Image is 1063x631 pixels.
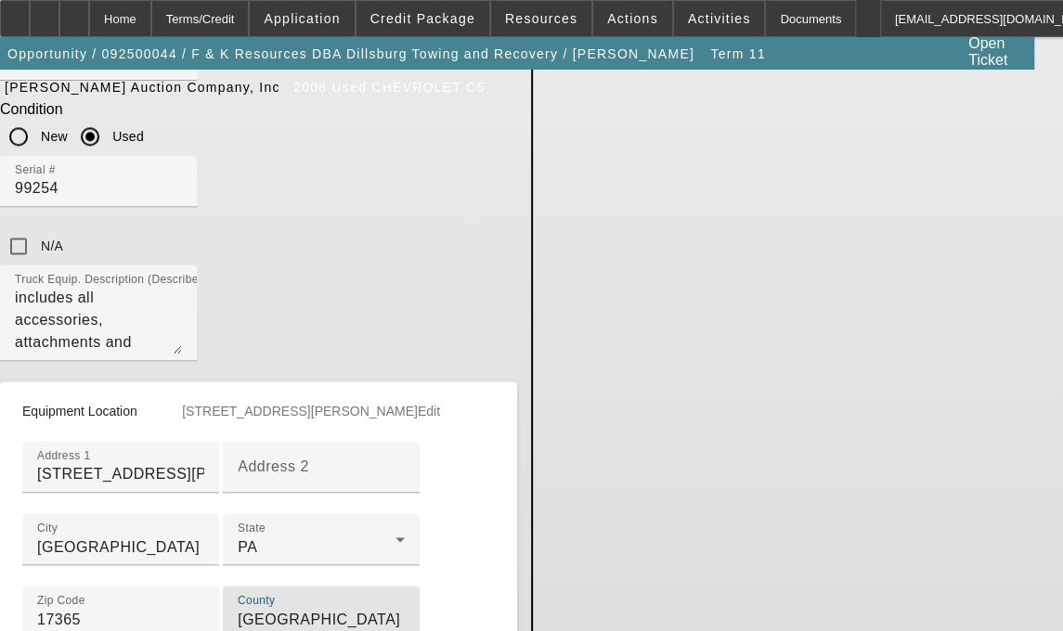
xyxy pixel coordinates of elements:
span: Edit [418,404,440,419]
span: Resources [505,11,577,26]
label: Used [109,127,144,146]
mat-label: Zip Code [37,594,85,606]
span: [STREET_ADDRESS][PERSON_NAME] [182,404,418,419]
mat-label: Address 2 [238,458,309,474]
span: Actions [607,11,658,26]
button: Activities [674,1,765,36]
a: Open Ticket [961,28,1032,76]
span: Activities [688,11,751,26]
span: Equipment Location [22,404,137,419]
button: 2008 Used CHEVROLET C5 [289,71,489,104]
button: Application [250,1,354,36]
mat-label: Truck Equip. Description (Describe the equipment on the back of the chassis) [15,273,422,285]
button: Resources [491,1,591,36]
mat-label: County [238,594,275,606]
mat-label: Serial # [15,163,56,175]
span: Credit Package [370,11,475,26]
mat-label: Address 1 [37,449,90,461]
mat-label: City [37,522,58,534]
button: Credit Package [356,1,489,36]
mat-label: State [238,522,266,534]
label: New [37,127,68,146]
span: PA [238,538,257,554]
span: [PERSON_NAME] Auction Company, Inc [5,80,280,95]
label: N/A [37,237,63,255]
button: Term 11 [706,37,770,71]
span: Opportunity / 092500044 / F & K Resources DBA Dillsburg Towing and Recovery / [PERSON_NAME] [7,46,694,61]
button: Actions [593,1,672,36]
span: Term 11 [710,46,765,61]
span: 2008 Used CHEVROLET C5 [293,80,485,95]
span: Application [264,11,340,26]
